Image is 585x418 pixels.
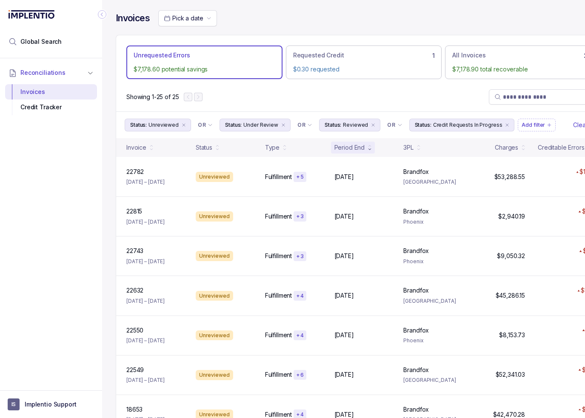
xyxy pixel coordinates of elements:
[293,51,344,60] p: Requested Credit
[265,331,292,339] p: Fulfillment
[578,210,581,213] img: red pointer upwards
[499,331,525,339] p: $8,153.73
[220,119,291,131] li: Filter Chip Under Review
[577,290,580,292] img: red pointer upwards
[243,121,278,129] p: Under Review
[125,119,571,131] ul: Filter Group
[403,297,462,305] p: [GEOGRAPHIC_DATA]
[297,122,305,128] p: OR
[403,168,429,176] p: Brandfox
[325,121,341,129] p: Status:
[343,121,368,129] p: Reviewed
[5,82,97,117] div: Reconciliations
[494,173,525,181] p: $53,288.55
[134,51,190,60] p: Unrequested Errors
[265,291,292,300] p: Fulfillment
[497,252,525,260] p: $9,050.32
[432,52,435,59] h6: 1
[504,122,511,128] div: remove content
[280,122,287,128] div: remove content
[578,369,581,371] img: red pointer upwards
[198,122,213,128] li: Filter Chip Connector undefined
[126,297,165,305] p: [DATE] – [DATE]
[126,286,143,295] p: 22632
[116,12,150,24] h4: Invoices
[12,84,90,100] div: Invoices
[130,121,147,129] p: Status:
[518,119,556,131] button: Filter Chip Add filter
[403,286,429,295] p: Brandfox
[387,122,402,128] li: Filter Chip Connector undefined
[5,63,97,82] button: Reconciliations
[225,121,242,129] p: Status:
[134,65,275,74] p: $7,178.60 potential savings
[25,400,77,409] p: Implentio Support
[334,252,354,260] p: [DATE]
[126,366,144,374] p: 22549
[296,332,304,339] p: + 4
[196,251,233,261] div: Unreviewed
[20,37,62,46] span: Global Search
[384,119,405,131] button: Filter Chip Connector undefined
[180,122,187,128] div: remove content
[495,143,518,152] div: Charges
[334,143,365,152] div: Period End
[297,122,312,128] li: Filter Chip Connector undefined
[126,178,165,186] p: [DATE] – [DATE]
[126,336,165,345] p: [DATE] – [DATE]
[198,122,206,128] p: OR
[265,252,292,260] p: Fulfillment
[403,405,429,414] p: Brandfox
[409,119,515,131] button: Filter Chip Credit Requests In Progress
[126,207,142,216] p: 22815
[126,168,144,176] p: 22782
[126,218,165,226] p: [DATE] – [DATE]
[296,293,304,299] p: + 4
[172,14,203,22] span: Pick a date
[126,405,143,414] p: 18653
[296,411,304,418] p: + 4
[403,218,462,226] p: Phoenix
[296,372,304,378] p: + 6
[496,370,525,379] p: $52,341.03
[452,51,485,60] p: All Invoices
[334,173,354,181] p: [DATE]
[196,291,233,301] div: Unreviewed
[8,398,94,410] button: User initialsImplentio Support
[415,121,431,129] p: Status:
[579,250,582,252] img: red pointer upwards
[293,65,435,74] p: $0.30 requested
[126,326,143,335] p: 22550
[334,212,354,221] p: [DATE]
[403,376,462,384] p: [GEOGRAPHIC_DATA]
[387,122,395,128] p: OR
[296,173,304,180] p: + 5
[97,9,107,20] div: Collapse Icon
[265,370,292,379] p: Fulfillment
[403,366,429,374] p: Brandfox
[20,68,66,77] span: Reconciliations
[126,247,143,255] p: 22743
[164,14,203,23] search: Date Range Picker
[522,121,545,129] p: Add filter
[294,119,316,131] button: Filter Chip Connector undefined
[12,100,90,115] div: Credit Tracker
[196,172,233,182] div: Unreviewed
[334,370,354,379] p: [DATE]
[403,247,429,255] p: Brandfox
[296,253,304,260] p: + 3
[196,211,233,222] div: Unreviewed
[296,213,304,220] p: + 3
[403,257,462,266] p: Phoenix
[403,207,429,216] p: Brandfox
[319,119,380,131] button: Filter Chip Reviewed
[265,143,280,152] div: Type
[196,143,212,152] div: Status
[265,173,292,181] p: Fulfillment
[498,212,525,221] p: $2,940.19
[126,257,165,266] p: [DATE] – [DATE]
[578,409,581,411] img: red pointer upwards
[334,291,354,300] p: [DATE]
[158,10,217,26] button: Date Range Picker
